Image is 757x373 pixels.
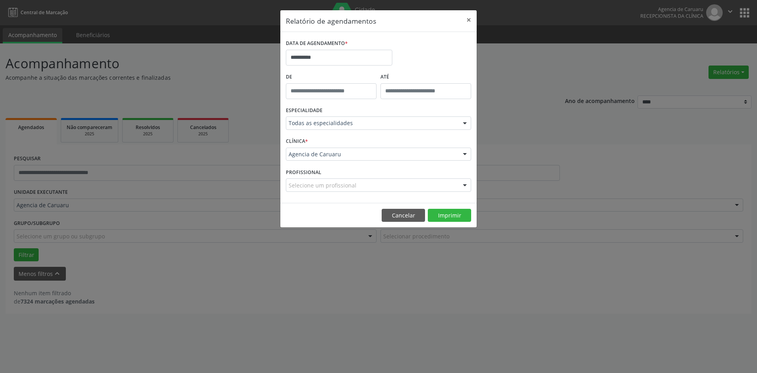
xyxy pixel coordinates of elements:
[286,166,321,178] label: PROFISSIONAL
[289,150,455,158] span: Agencia de Caruaru
[461,10,477,30] button: Close
[289,119,455,127] span: Todas as especialidades
[382,209,425,222] button: Cancelar
[286,135,308,148] label: CLÍNICA
[289,181,356,189] span: Selecione um profissional
[380,71,471,83] label: ATÉ
[286,16,376,26] h5: Relatório de agendamentos
[286,105,323,117] label: ESPECIALIDADE
[286,71,377,83] label: De
[428,209,471,222] button: Imprimir
[286,37,348,50] label: DATA DE AGENDAMENTO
